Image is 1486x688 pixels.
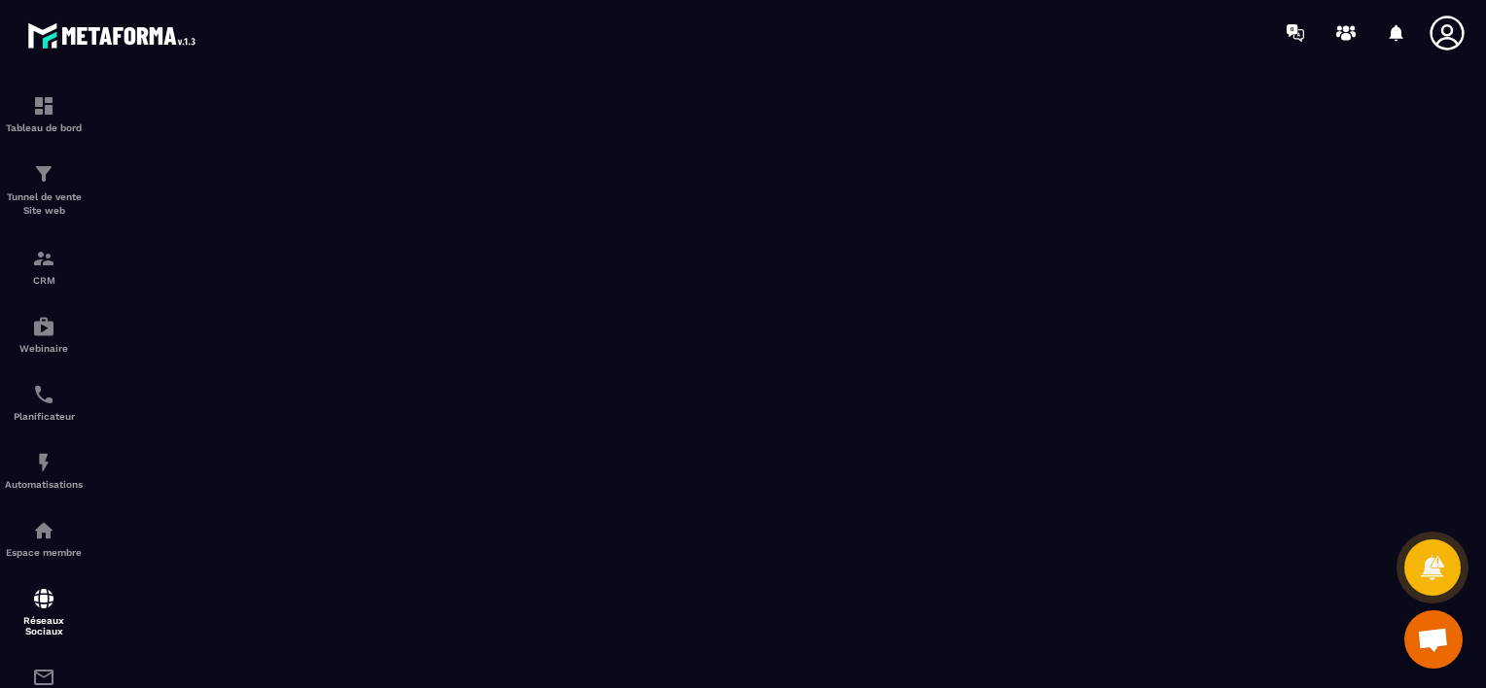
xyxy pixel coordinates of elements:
p: Webinaire [5,343,83,354]
p: CRM [5,275,83,286]
a: automationsautomationsWebinaire [5,300,83,368]
p: Espace membre [5,547,83,558]
img: formation [32,247,55,270]
img: formation [32,162,55,186]
img: logo [27,17,202,53]
p: Tunnel de vente Site web [5,190,83,218]
img: automations [32,451,55,474]
a: formationformationTunnel de vente Site web [5,148,83,232]
a: social-networksocial-networkRéseaux Sociaux [5,572,83,651]
div: Ouvrir le chat [1404,610,1463,669]
a: formationformationTableau de bord [5,80,83,148]
img: social-network [32,587,55,610]
p: Tableau de bord [5,122,83,133]
a: schedulerschedulerPlanificateur [5,368,83,436]
p: Automatisations [5,479,83,490]
p: Planificateur [5,411,83,422]
p: Réseaux Sociaux [5,615,83,636]
img: automations [32,315,55,338]
a: automationsautomationsAutomatisations [5,436,83,504]
img: scheduler [32,383,55,406]
img: automations [32,519,55,542]
a: formationformationCRM [5,232,83,300]
img: formation [32,94,55,118]
a: automationsautomationsEspace membre [5,504,83,572]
